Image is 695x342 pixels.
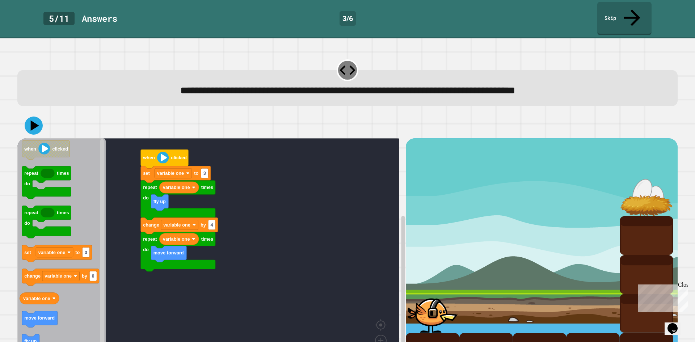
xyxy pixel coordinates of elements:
[24,274,41,279] text: change
[340,11,356,26] div: 3 / 6
[153,199,166,204] text: fly up
[153,250,184,256] text: move forward
[82,274,88,279] text: by
[24,316,55,321] text: move forward
[85,250,87,255] text: 0
[38,250,66,255] text: variable one
[143,222,159,228] text: change
[143,195,149,201] text: do
[23,296,50,301] text: variable one
[597,2,652,35] a: Skip
[52,146,68,152] text: clicked
[57,210,69,215] text: times
[24,250,31,255] text: set
[24,210,38,215] text: repeat
[163,185,190,190] text: variable one
[635,282,688,312] iframe: chat widget
[24,181,30,186] text: do
[665,313,688,335] iframe: chat widget
[143,171,150,176] text: set
[82,12,117,25] div: Answer s
[194,171,198,176] text: to
[201,185,213,190] text: times
[163,236,190,242] text: variable one
[201,222,206,228] text: by
[143,247,149,252] text: do
[24,220,30,226] text: do
[201,236,213,242] text: times
[171,155,187,161] text: clicked
[143,236,157,242] text: repeat
[163,222,190,228] text: variable one
[203,171,206,176] text: 3
[24,171,38,176] text: repeat
[157,171,184,176] text: variable one
[211,222,214,228] text: 4
[24,146,36,152] text: when
[143,185,157,190] text: repeat
[43,12,75,25] div: 5 / 11
[3,3,50,46] div: Chat with us now!Close
[45,274,72,279] text: variable one
[57,171,69,176] text: times
[143,155,155,161] text: when
[75,250,80,255] text: to
[92,274,94,279] text: 0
